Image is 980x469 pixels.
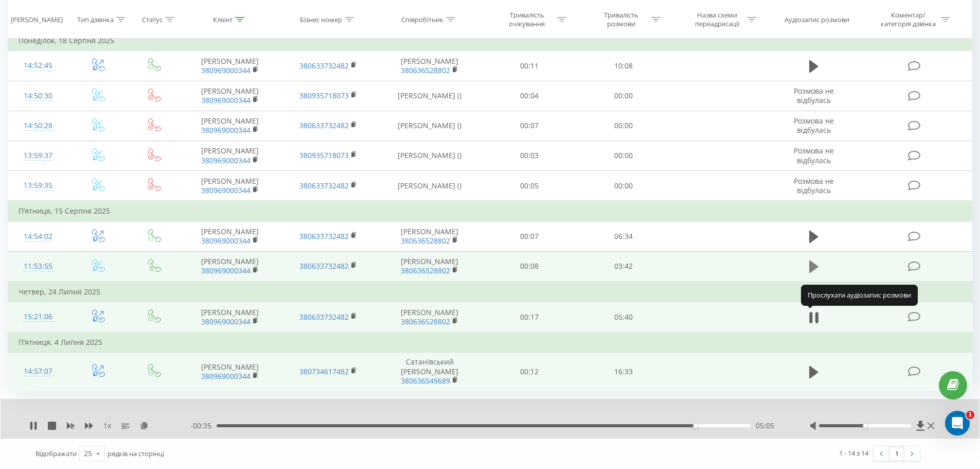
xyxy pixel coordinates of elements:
[377,353,483,391] td: Сатанівський [PERSON_NAME]
[401,376,450,386] a: 380636549689
[889,446,904,461] a: 1
[483,251,577,282] td: 00:08
[377,251,483,282] td: [PERSON_NAME]
[377,171,483,201] td: [PERSON_NAME] ()
[794,176,834,195] span: Розмова не відбулась
[401,236,450,246] a: 380636528802
[577,221,671,251] td: 06:34
[577,51,671,81] td: 10:08
[878,11,938,28] div: Коментар/категорія дзвінка
[8,332,972,353] td: П’ятниця, 4 Липня 2025
[35,449,77,458] span: Відображати
[19,116,58,136] div: 14:50:28
[863,424,867,428] div: Accessibility label
[785,15,849,24] div: Аудіозапис розмови
[377,221,483,251] td: [PERSON_NAME]
[108,449,164,458] span: рядків на сторінці
[8,282,972,302] td: Четвер, 24 Липня 2025
[299,91,349,100] a: 380935718073
[299,150,349,160] a: 380935718073
[142,15,163,24] div: Статус
[483,221,577,251] td: 00:07
[577,302,671,333] td: 05:40
[190,421,217,431] span: - 00:35
[401,266,450,275] a: 380636528802
[377,111,483,141] td: [PERSON_NAME] ()
[201,125,251,135] a: 380969000344
[594,11,649,28] div: Тривалість розмови
[181,111,279,141] td: [PERSON_NAME]
[201,371,251,381] a: 380969000344
[794,86,834,105] span: Розмова не відбулась
[483,81,577,111] td: 00:04
[299,61,349,71] a: 380633732482
[299,120,349,130] a: 380633732482
[19,227,58,247] div: 14:54:02
[483,51,577,81] td: 00:11
[377,302,483,333] td: [PERSON_NAME]
[794,116,834,135] span: Розмова не відбулась
[19,307,58,327] div: 15:21:06
[577,353,671,391] td: 16:33
[201,236,251,246] a: 380969000344
[201,65,251,75] a: 380969000344
[577,171,671,201] td: 00:00
[181,81,279,111] td: [PERSON_NAME]
[84,448,92,459] div: 25
[577,111,671,141] td: 00:00
[945,411,970,436] iframe: Intercom live chat
[299,312,349,322] a: 380633732482
[693,424,698,428] div: Accessibility label
[401,317,450,326] a: 380636528802
[689,11,744,28] div: Назва схеми переадресації
[181,171,279,201] td: [PERSON_NAME]
[19,256,58,276] div: 11:53:55
[577,251,671,282] td: 03:42
[966,411,974,419] span: 1
[213,15,233,24] div: Клієнт
[201,95,251,105] a: 380969000344
[8,201,972,221] td: П’ятниця, 15 Серпня 2025
[181,141,279,170] td: [PERSON_NAME]
[201,185,251,195] a: 380969000344
[794,146,834,165] span: Розмова не відбулась
[77,15,114,24] div: Тип дзвінка
[377,81,483,111] td: [PERSON_NAME] ()
[377,141,483,170] td: [PERSON_NAME] ()
[181,51,279,81] td: [PERSON_NAME]
[377,51,483,81] td: [PERSON_NAME]
[839,448,868,458] div: 1 - 14 з 14
[11,15,63,24] div: [PERSON_NAME]
[19,86,58,106] div: 14:50:30
[201,155,251,165] a: 380969000344
[300,15,342,24] div: Бізнес номер
[756,421,774,431] span: 05:05
[181,302,279,333] td: [PERSON_NAME]
[577,141,671,170] td: 00:00
[201,266,251,275] a: 380969000344
[19,176,58,196] div: 13:59:35
[801,285,918,305] div: Прослухати аудіозапис розмови
[181,221,279,251] td: [PERSON_NAME]
[483,111,577,141] td: 00:07
[483,353,577,391] td: 00:12
[401,65,450,75] a: 380636528802
[19,56,58,76] div: 14:52:45
[483,171,577,201] td: 00:05
[181,251,279,282] td: [PERSON_NAME]
[19,146,58,166] div: 13:59:37
[201,317,251,326] a: 380969000344
[103,421,111,431] span: 1 x
[299,367,349,376] a: 380734617482
[500,11,555,28] div: Тривалість очікування
[299,231,349,241] a: 380633732482
[299,261,349,271] a: 380633732482
[483,302,577,333] td: 00:17
[19,361,58,381] div: 14:57:07
[577,81,671,111] td: 00:00
[181,353,279,391] td: [PERSON_NAME]
[8,30,972,51] td: Понеділок, 18 Серпня 2025
[483,141,577,170] td: 00:03
[401,15,443,24] div: Співробітник
[299,181,349,190] a: 380633732482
